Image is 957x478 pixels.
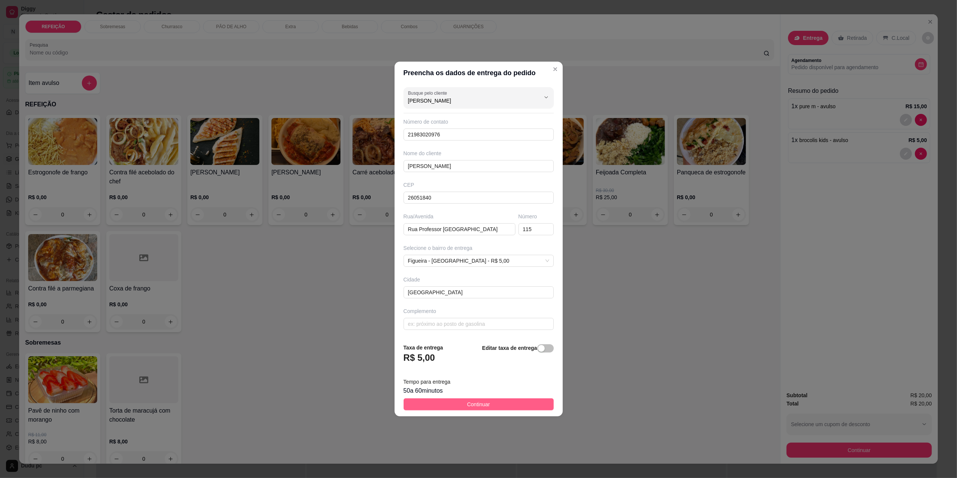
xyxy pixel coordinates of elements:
input: Ex.: Rua Oscar Freire [404,223,515,235]
div: 50 a 60 minutos [404,386,554,395]
span: Continuar [467,400,490,408]
button: Continuar [404,398,554,410]
button: Show suggestions [540,91,552,103]
input: Ex.: Santo André [404,286,554,298]
div: CEP [404,181,554,189]
button: Close [549,63,561,75]
span: Tempo para entrega [404,379,451,385]
input: Ex.: João da Silva [404,160,554,172]
strong: Taxa de entrega [404,345,443,351]
div: Nome do cliente [404,150,554,157]
div: Selecione o bairro de entrega [404,244,554,252]
input: Busque pelo cliente [408,97,528,104]
div: Número de contato [404,118,554,126]
div: Cidade [404,276,554,283]
input: ex: próximo ao posto de gasolina [404,318,554,330]
label: Busque pelo cliente [408,90,450,96]
input: Ex.: 00000-000 [404,192,554,204]
input: Ex.: (11) 9 8888-9999 [404,129,554,141]
header: Preencha os dados de entrega do pedido [395,62,563,84]
h3: R$ 5,00 [404,352,435,364]
strong: Editar taxa de entrega [482,345,537,351]
input: Ex.: 44 [518,223,554,235]
span: Figueira - Nova Iguaçu - R$ 5,00 [408,255,549,266]
div: Complemento [404,307,554,315]
div: Número [518,213,554,220]
div: Rua/Avenida [404,213,515,220]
